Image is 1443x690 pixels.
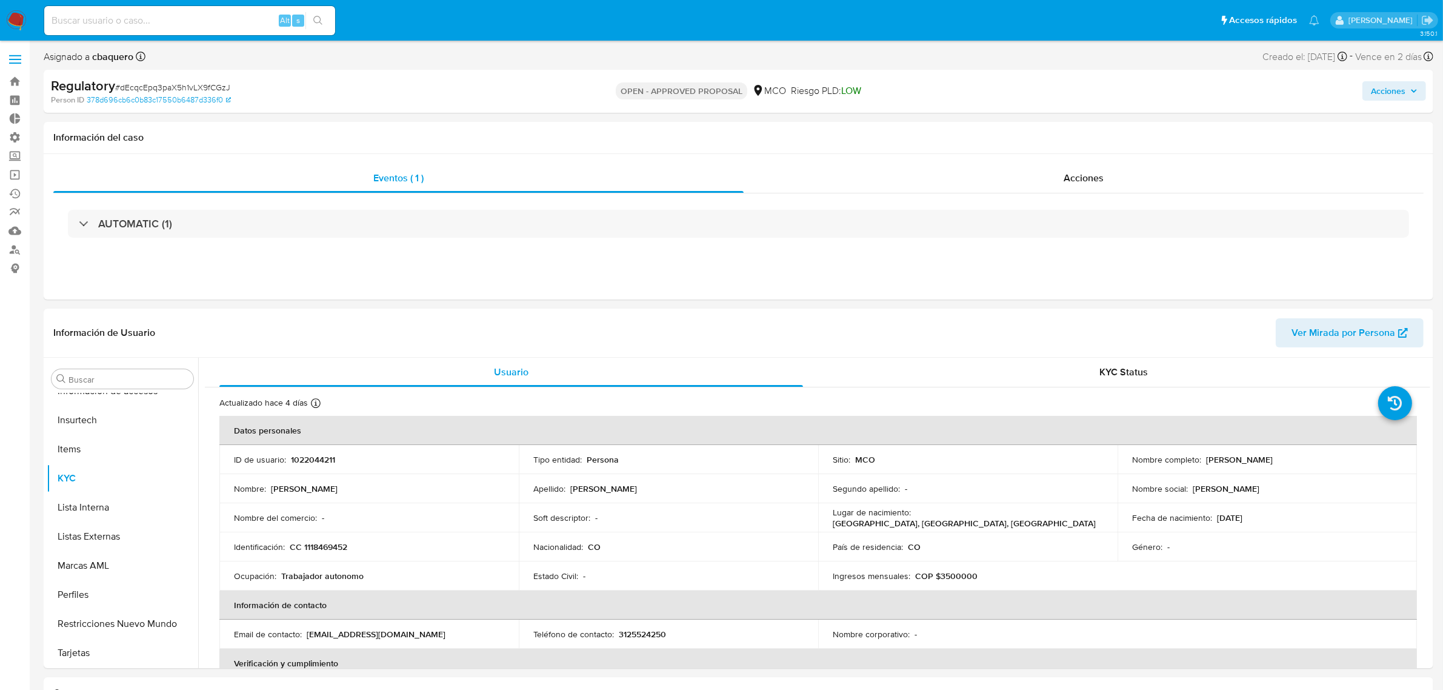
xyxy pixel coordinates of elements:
[47,638,198,668] button: Tarjetas
[833,629,910,640] p: Nombre corporativo :
[271,483,338,494] p: [PERSON_NAME]
[1348,15,1417,26] p: camila.baquero@mercadolibre.com.co
[47,493,198,522] button: Lista Interna
[752,84,786,98] div: MCO
[595,512,598,523] p: -
[1217,512,1242,523] p: [DATE]
[833,507,911,518] p: Lugar de nacimiento :
[291,454,335,465] p: 1022044211
[915,571,978,581] p: COP $3500000
[44,50,133,64] span: Asignado a
[619,629,666,640] p: 3125524250
[1132,454,1201,465] p: Nombre completo :
[219,416,1417,445] th: Datos personales
[1350,49,1353,65] span: -
[1229,14,1297,27] span: Accesos rápidos
[1309,15,1319,25] a: Notificaciones
[1371,81,1405,101] span: Acciones
[47,435,198,464] button: Items
[1262,49,1347,65] div: Creado el: [DATE]
[98,217,172,230] h3: AUTOMATIC (1)
[1132,483,1188,494] p: Nombre social :
[281,571,364,581] p: Trabajador autonomo
[87,95,231,106] a: 378d696cb6c0b83c17550b6487d336f0
[533,571,578,581] p: Estado Civil :
[47,464,198,493] button: KYC
[616,82,747,99] p: OPEN - APPROVED PROPOSAL
[583,571,585,581] p: -
[115,81,230,93] span: # dEcqcEpq3paX5h1vLX9fCGzJ
[908,541,921,552] p: CO
[1355,50,1422,64] span: Vence en 2 días
[1421,14,1434,27] a: Salir
[855,454,875,465] p: MCO
[68,210,1409,238] div: AUTOMATIC (1)
[290,541,347,552] p: CC 1118469452
[47,406,198,435] button: Insurtech
[51,95,84,106] b: Person ID
[833,518,1096,529] p: [GEOGRAPHIC_DATA], [GEOGRAPHIC_DATA], [GEOGRAPHIC_DATA]
[307,629,445,640] p: [EMAIL_ADDRESS][DOMAIN_NAME]
[56,374,66,384] button: Buscar
[219,591,1417,620] th: Información de contacto
[53,327,155,339] h1: Información de Usuario
[570,483,637,494] p: [PERSON_NAME]
[1362,81,1426,101] button: Acciones
[47,609,198,638] button: Restricciones Nuevo Mundo
[234,629,302,640] p: Email de contacto :
[833,483,900,494] p: Segundo apellido :
[296,15,300,26] span: s
[234,483,266,494] p: Nombre :
[53,132,1424,144] h1: Información del caso
[44,13,335,28] input: Buscar usuario o caso...
[494,365,528,379] span: Usuario
[1132,541,1162,552] p: Género :
[533,512,590,523] p: Soft descriptor :
[234,541,285,552] p: Identificación :
[90,50,133,64] b: cbaquero
[305,12,330,29] button: search-icon
[533,629,614,640] p: Teléfono de contacto :
[1291,318,1395,347] span: Ver Mirada por Persona
[1276,318,1424,347] button: Ver Mirada por Persona
[51,76,115,95] b: Regulatory
[280,15,290,26] span: Alt
[68,374,188,385] input: Buscar
[1193,483,1259,494] p: [PERSON_NAME]
[234,512,317,523] p: Nombre del comercio :
[1064,171,1104,185] span: Acciones
[1167,541,1170,552] p: -
[1206,454,1273,465] p: [PERSON_NAME]
[533,541,583,552] p: Nacionalidad :
[234,454,286,465] p: ID de usuario :
[234,571,276,581] p: Ocupación :
[833,454,850,465] p: Sitio :
[905,483,907,494] p: -
[833,571,910,581] p: Ingresos mensuales :
[1100,365,1148,379] span: KYC Status
[1132,512,1212,523] p: Fecha de nacimiento :
[587,454,619,465] p: Persona
[533,483,565,494] p: Apellido :
[47,580,198,609] button: Perfiles
[833,541,903,552] p: País de residencia :
[219,397,308,409] p: Actualizado hace 4 días
[373,171,424,185] span: Eventos ( 1 )
[841,84,861,98] span: LOW
[47,522,198,551] button: Listas Externas
[47,551,198,580] button: Marcas AML
[322,512,324,523] p: -
[533,454,582,465] p: Tipo entidad :
[915,629,917,640] p: -
[219,649,1417,678] th: Verificación y cumplimiento
[588,541,601,552] p: CO
[791,84,861,98] span: Riesgo PLD:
